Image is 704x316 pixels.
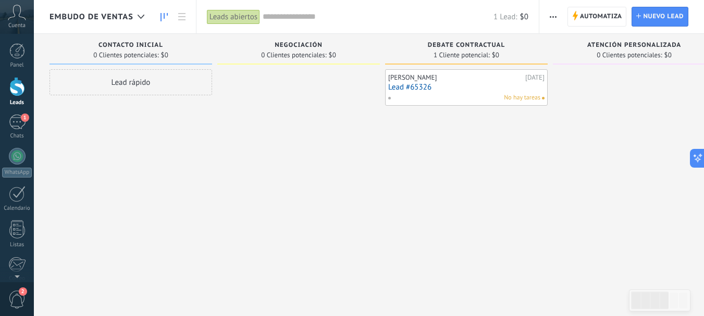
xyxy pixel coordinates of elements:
div: Panel [2,62,32,69]
div: Lead rápido [50,69,212,95]
span: 0 Clientes potenciales: [93,52,158,58]
span: $0 [329,52,336,58]
a: Leads [155,7,173,27]
span: Contacto inicial [98,42,163,49]
span: No hay tareas [504,93,540,103]
div: Leads [2,99,32,106]
a: Nuevo lead [632,7,688,27]
div: Chats [2,133,32,140]
span: Nuevo lead [643,7,684,26]
span: Embudo de ventas [50,12,133,22]
span: 1 Cliente potencial: [434,52,490,58]
button: Más [546,7,561,27]
span: 0 Clientes potenciales: [261,52,326,58]
span: Atención personalizada [587,42,681,49]
span: 2 [19,287,27,296]
span: 1 [21,113,29,122]
span: $0 [664,52,672,58]
a: Lead #65326 [388,83,545,92]
div: Negociación [223,42,375,50]
div: Contacto inicial [55,42,207,50]
span: Automatiza [580,7,622,26]
span: $0 [520,12,528,22]
span: Debate contractual [428,42,505,49]
div: [PERSON_NAME] [388,73,523,82]
span: No hay nada asignado [542,97,545,99]
div: Listas [2,242,32,248]
span: 1 Lead: [493,12,517,22]
a: Lista [173,7,191,27]
span: Negociación [275,42,323,49]
div: Leads abiertos [207,9,260,24]
span: $0 [161,52,168,58]
span: 0 Clientes potenciales: [597,52,662,58]
span: $0 [492,52,499,58]
span: Cuenta [8,22,26,29]
a: Automatiza [567,7,627,27]
div: Debate contractual [390,42,542,50]
div: WhatsApp [2,168,32,178]
div: [DATE] [525,73,545,82]
div: Calendario [2,205,32,212]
